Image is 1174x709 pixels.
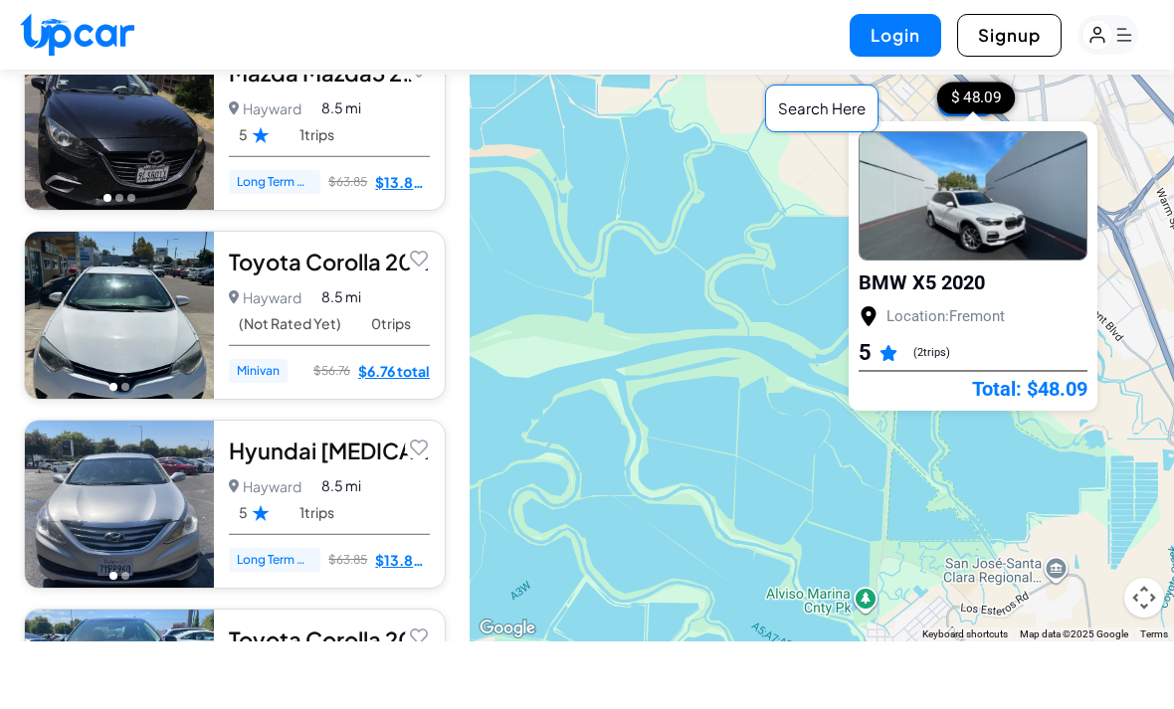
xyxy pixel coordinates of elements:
a: Terms (opens in new tab) [1140,628,1168,639]
img: Upcar Logo [20,13,134,56]
button: Signup [957,14,1062,57]
a: $6.76 total [358,358,430,384]
button: Go to photo 2 [121,383,129,391]
button: Go to photo 3 [127,194,135,202]
a: $13.85 total [375,169,430,195]
div: BMW X5 2020 [859,270,985,294]
p: Hayward [229,94,302,122]
span: 0 trips [371,315,411,332]
button: Map camera controls [1124,578,1164,618]
img: Car Image [25,421,214,588]
p: Hayward [229,283,302,311]
div: Search Here [765,85,879,133]
button: Go to photo 1 [109,383,117,391]
button: Add to favorites [405,433,433,460]
div: Toyota Corolla 2014 [229,624,430,654]
a: Total: $48.09 [972,377,1087,401]
button: Go to photo 2 [121,572,129,580]
img: Star Rating [252,126,270,143]
span: 8.5 mi [321,286,361,307]
span: 8.5 mi [321,97,361,118]
div: $ 48.09 [937,82,1015,113]
span: $63.85 [328,171,367,193]
span: Long Term Rental [229,170,320,194]
button: Keyboard shortcuts [922,627,1008,641]
img: Car Image [860,132,1086,260]
button: Go to photo 1 [103,194,111,202]
button: Go to photo 2 [115,194,123,202]
button: Login [850,14,941,57]
p: Hayward [229,472,302,500]
div: Hyundai [MEDICAL_DATA] 2014 [229,436,430,465]
div: Toyota Corolla 2015 [229,247,430,276]
span: 1 trips [299,126,334,143]
span: ( 2 trips) [913,346,950,359]
img: Car Image [25,43,214,210]
span: 5 [239,504,270,521]
button: Go to photo 1 [109,572,117,580]
span: 5 [239,126,270,143]
img: Car Image [25,232,214,399]
img: Google [475,616,540,641]
span: Minivan [229,359,288,383]
span: 1 trips [299,504,334,521]
button: Add to favorites [405,244,433,271]
span: (Not Rated Yet) [239,315,341,332]
span: $63.85 [328,549,367,571]
span: $56.76 [313,360,350,382]
span: Map data ©2025 Google [1020,628,1128,639]
a: $13.85 total [375,547,430,573]
p: Location: Fremont [859,302,1087,330]
a: Open this area in Google Maps (opens a new window) [475,616,540,641]
button: Add to favorites [405,621,433,649]
strong: 5 [859,340,872,365]
span: 8.5 mi [321,475,361,496]
span: Long Term Rental [229,548,320,572]
img: Star Rating [252,504,270,521]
